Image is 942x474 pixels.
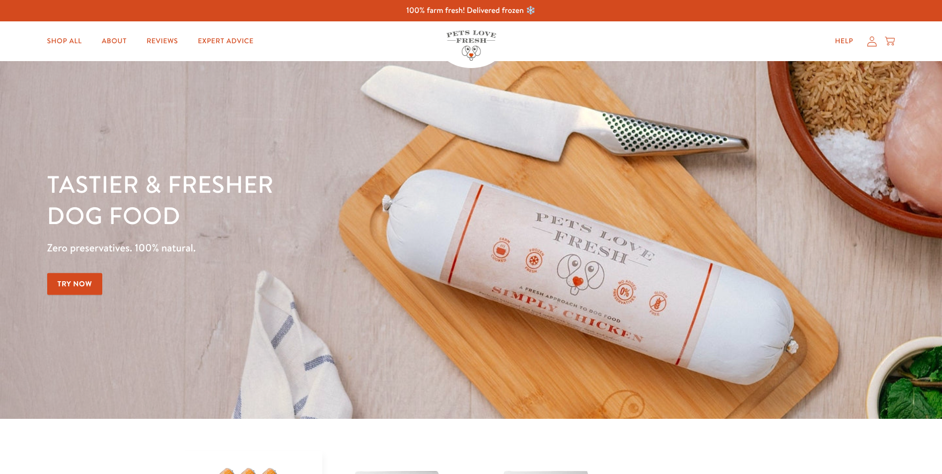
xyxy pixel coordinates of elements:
[827,31,861,51] a: Help
[94,31,135,51] a: About
[139,31,186,51] a: Reviews
[446,30,496,61] img: Pets Love Fresh
[39,31,90,51] a: Shop All
[190,31,262,51] a: Expert Advice
[47,273,103,295] a: Try Now
[47,169,612,232] h1: Tastier & fresher dog food
[47,239,612,257] p: Zero preservatives. 100% natural.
